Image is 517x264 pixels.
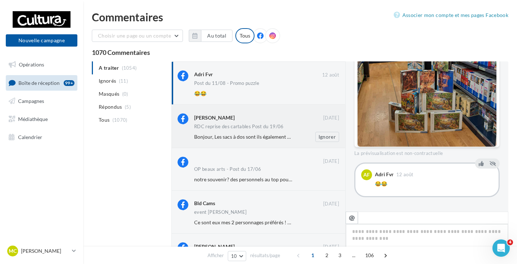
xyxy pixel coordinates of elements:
[348,250,360,261] span: ...
[189,30,232,42] button: Au total
[362,250,377,261] span: 106
[99,103,122,111] span: Répondus
[375,172,394,177] div: Adri Fvr
[322,72,339,78] span: 12 août
[194,167,261,172] div: OP beaux arts - Post du 17/06
[92,30,183,42] button: Choisir une page ou un compte
[323,244,339,250] span: [DATE]
[323,158,339,165] span: [DATE]
[99,90,119,98] span: Masqués
[98,33,171,39] span: Choisir une page ou un compte
[492,239,510,257] iframe: Intercom live chat
[4,94,79,109] a: Campagnes
[201,30,232,42] button: Au total
[99,77,116,85] span: Ignorés
[92,12,508,22] div: Commentaires
[323,115,339,121] span: [DATE]
[119,78,128,84] span: (11)
[321,250,333,261] span: 2
[4,130,79,145] a: Calendrier
[4,112,79,127] a: Médiathèque
[194,81,259,86] div: Post du 11/08 - Promo puzzle
[194,90,206,96] span: 😂😂
[194,243,235,250] div: [PERSON_NAME]
[394,11,508,20] a: Associer mon compte et mes pages Facebook
[21,247,69,255] p: [PERSON_NAME]
[375,180,493,187] div: 😂😂
[235,28,255,43] div: Tous
[6,34,77,47] button: Nouvelle campagne
[396,172,413,177] span: 12 août
[4,57,79,72] a: Opérations
[363,171,370,178] span: AF
[194,219,294,225] span: Ce sont eux mes 2 personnages préférés ! 😅
[18,98,44,104] span: Campagnes
[349,214,355,221] i: @
[4,75,79,91] a: Boîte de réception99+
[208,252,224,259] span: Afficher
[6,244,77,258] a: MC [PERSON_NAME]
[112,117,128,123] span: (1070)
[99,116,110,124] span: Tous
[346,212,358,224] button: @
[92,49,508,56] div: 1070 Commentaires
[323,201,339,207] span: [DATE]
[18,116,48,122] span: Médiathèque
[194,71,213,78] div: Adri Fvr
[228,251,246,261] button: 10
[9,247,17,255] span: MC
[18,134,42,140] span: Calendrier
[507,239,513,245] span: 4
[18,79,60,86] span: Boîte de réception
[64,80,74,86] div: 99+
[194,200,215,207] div: Bld Cams
[125,104,131,110] span: (5)
[194,114,235,121] div: [PERSON_NAME]
[307,250,319,261] span: 1
[334,250,346,261] span: 3
[194,124,284,129] div: RDC reprise des cartables Post du 19/06
[194,210,247,215] div: event [PERSON_NAME]
[250,252,280,259] span: résultats/page
[354,147,500,157] div: La prévisualisation est non-contractuelle
[315,132,339,142] button: Ignorer
[19,61,44,68] span: Opérations
[194,134,463,140] span: Bonjour, Les sacs à dos sont ils également repris ? Y a t il des conditions pour les bons d'achat...
[122,91,128,97] span: (0)
[231,253,237,259] span: 10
